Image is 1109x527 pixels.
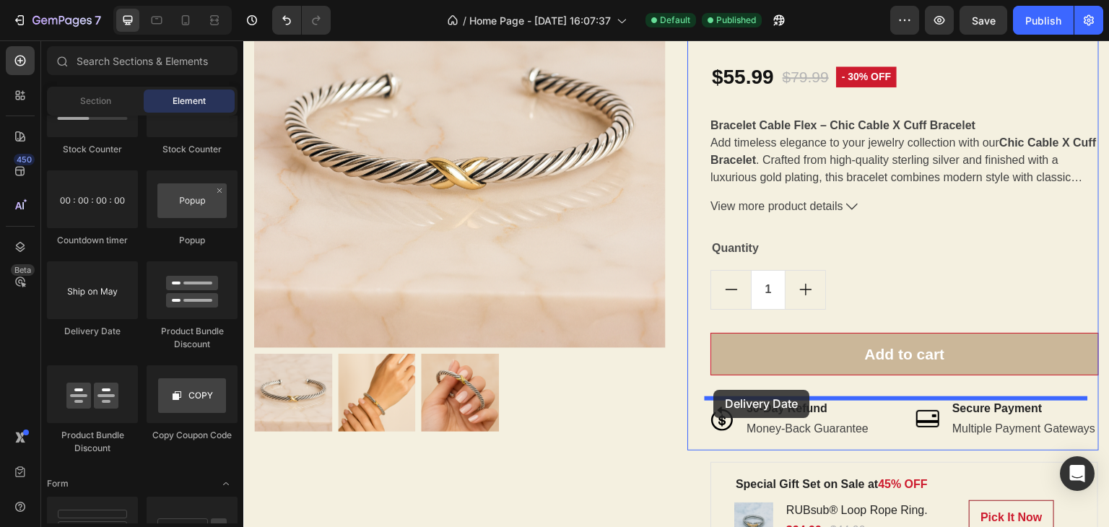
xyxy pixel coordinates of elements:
[960,6,1007,35] button: Save
[11,264,35,276] div: Beta
[1025,13,1061,28] div: Publish
[147,325,238,351] div: Product Bundle Discount
[47,477,69,490] span: Form
[95,12,101,29] p: 7
[173,95,206,108] span: Element
[6,6,108,35] button: 7
[214,472,238,495] span: Toggle open
[272,6,331,35] div: Undo/Redo
[47,234,138,247] div: Countdown timer
[80,95,111,108] span: Section
[972,14,996,27] span: Save
[469,13,611,28] span: Home Page - [DATE] 16:07:37
[47,429,138,455] div: Product Bundle Discount
[47,46,238,75] input: Search Sections & Elements
[716,14,756,27] span: Published
[47,143,138,156] div: Stock Counter
[463,13,466,28] span: /
[47,325,138,338] div: Delivery Date
[147,143,238,156] div: Stock Counter
[243,40,1109,527] iframe: Design area
[147,429,238,442] div: Copy Coupon Code
[660,14,690,27] span: Default
[147,234,238,247] div: Popup
[1013,6,1074,35] button: Publish
[1060,456,1095,491] div: Open Intercom Messenger
[14,154,35,165] div: 450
